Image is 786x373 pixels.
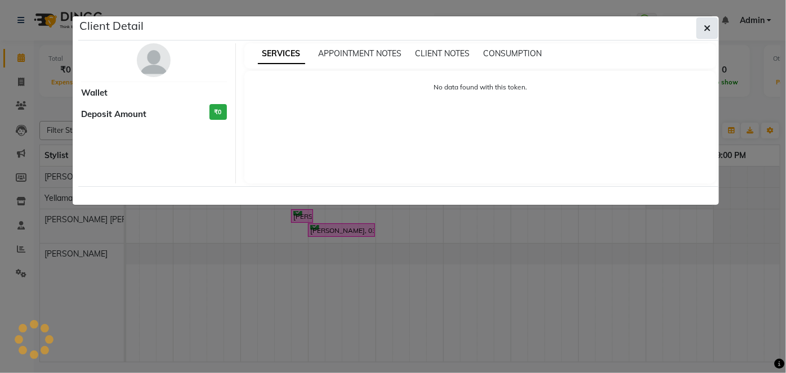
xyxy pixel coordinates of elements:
h5: Client Detail [79,17,144,34]
img: avatar [137,43,171,77]
p: No data found with this token. [256,82,705,92]
span: SERVICES [258,44,305,64]
span: Wallet [81,87,108,100]
span: APPOINTMENT NOTES [319,48,402,59]
h3: ₹0 [209,104,227,120]
span: CLIENT NOTES [416,48,470,59]
span: Deposit Amount [81,108,146,121]
span: CONSUMPTION [484,48,542,59]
